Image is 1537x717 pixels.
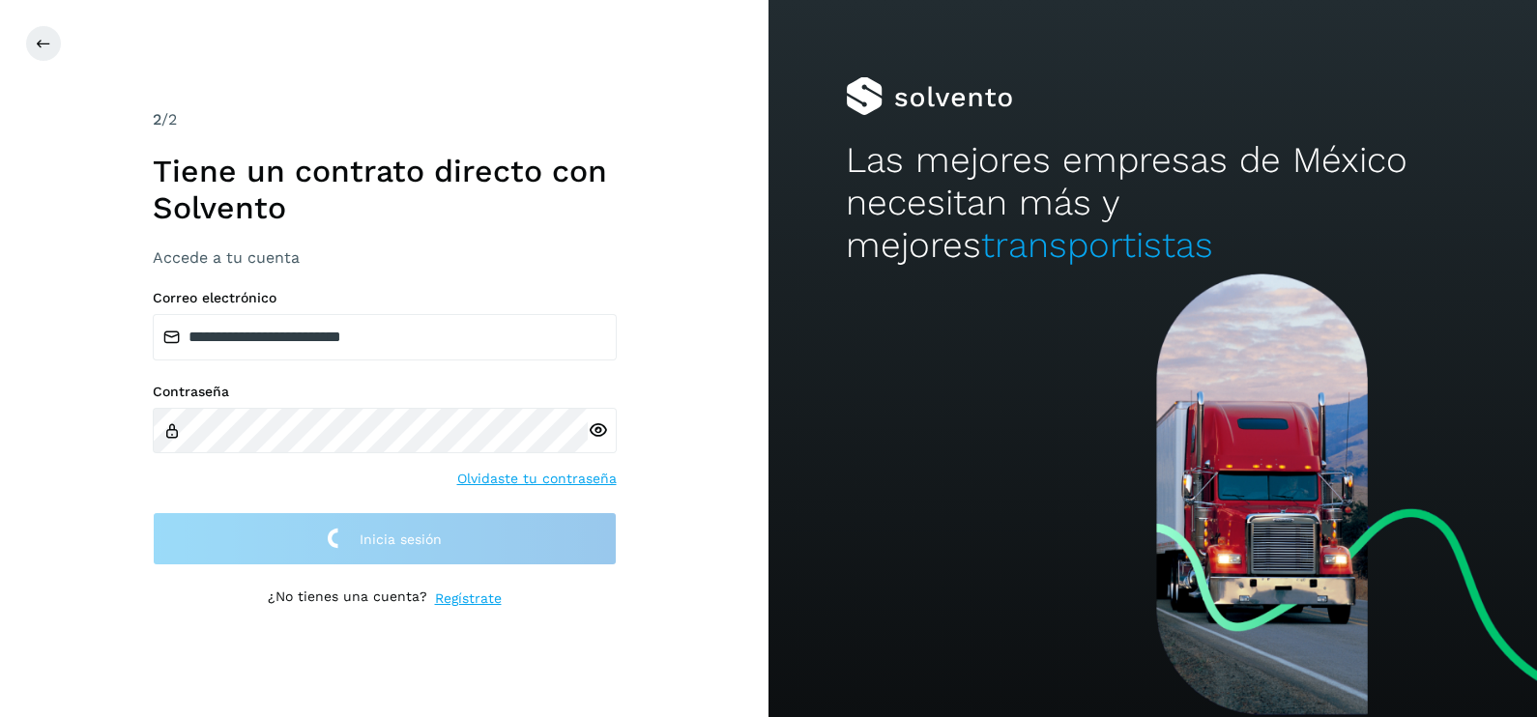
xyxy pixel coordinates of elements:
[153,248,617,267] h3: Accede a tu cuenta
[153,108,617,131] div: /2
[268,588,427,609] p: ¿No tienes una cuenta?
[457,469,617,489] a: Olvidaste tu contraseña
[981,224,1213,266] span: transportistas
[153,110,161,129] span: 2
[153,290,617,306] label: Correo electrónico
[153,153,617,227] h1: Tiene un contrato directo con Solvento
[846,139,1461,268] h2: Las mejores empresas de México necesitan más y mejores
[360,532,442,546] span: Inicia sesión
[153,384,617,400] label: Contraseña
[153,512,617,565] button: Inicia sesión
[435,588,502,609] a: Regístrate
